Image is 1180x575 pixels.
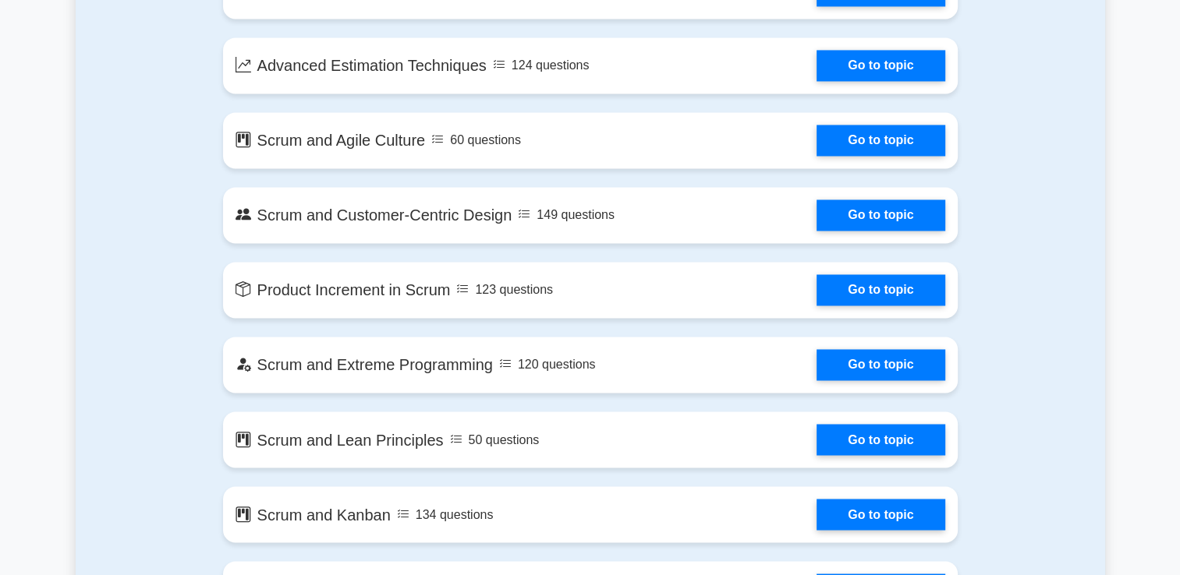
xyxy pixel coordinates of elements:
[817,125,944,156] a: Go to topic
[817,199,944,231] a: Go to topic
[817,499,944,530] a: Go to topic
[817,50,944,81] a: Go to topic
[817,424,944,455] a: Go to topic
[817,349,944,380] a: Go to topic
[817,274,944,305] a: Go to topic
